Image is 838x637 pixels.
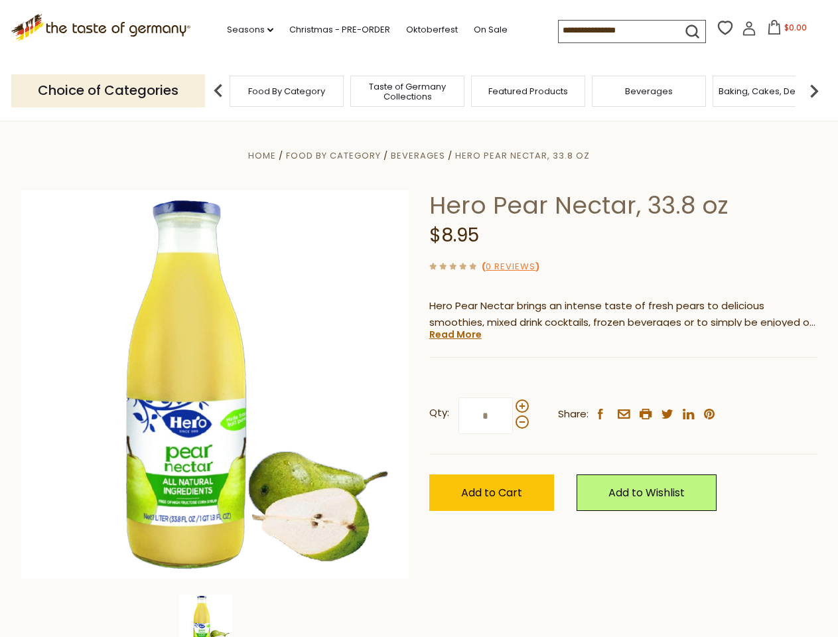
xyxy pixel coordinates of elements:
[455,149,590,162] a: Hero Pear Nectar, 33.8 oz
[406,23,458,37] a: Oktoberfest
[429,474,554,511] button: Add to Cart
[205,78,232,104] img: previous arrow
[719,86,821,96] a: Baking, Cakes, Desserts
[486,260,535,274] a: 0 Reviews
[429,222,479,248] span: $8.95
[461,485,522,500] span: Add to Cart
[625,86,673,96] a: Beverages
[429,405,449,421] strong: Qty:
[11,74,205,107] p: Choice of Categories
[801,78,827,104] img: next arrow
[429,298,817,331] p: Hero Pear Nectar brings an intense taste of fresh pears to delicious smoothies, mixed drink cockt...
[248,86,325,96] a: Food By Category
[558,406,589,423] span: Share:
[21,190,409,579] img: Hero Pear Nectar, 33.8 oz
[474,23,508,37] a: On Sale
[784,22,807,33] span: $0.00
[759,20,815,40] button: $0.00
[248,149,276,162] a: Home
[354,82,460,102] a: Taste of Germany Collections
[286,149,381,162] a: Food By Category
[227,23,273,37] a: Seasons
[458,397,513,434] input: Qty:
[488,86,568,96] a: Featured Products
[429,190,817,220] h1: Hero Pear Nectar, 33.8 oz
[577,474,717,511] a: Add to Wishlist
[482,260,539,273] span: ( )
[289,23,390,37] a: Christmas - PRE-ORDER
[391,149,445,162] a: Beverages
[429,328,482,341] a: Read More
